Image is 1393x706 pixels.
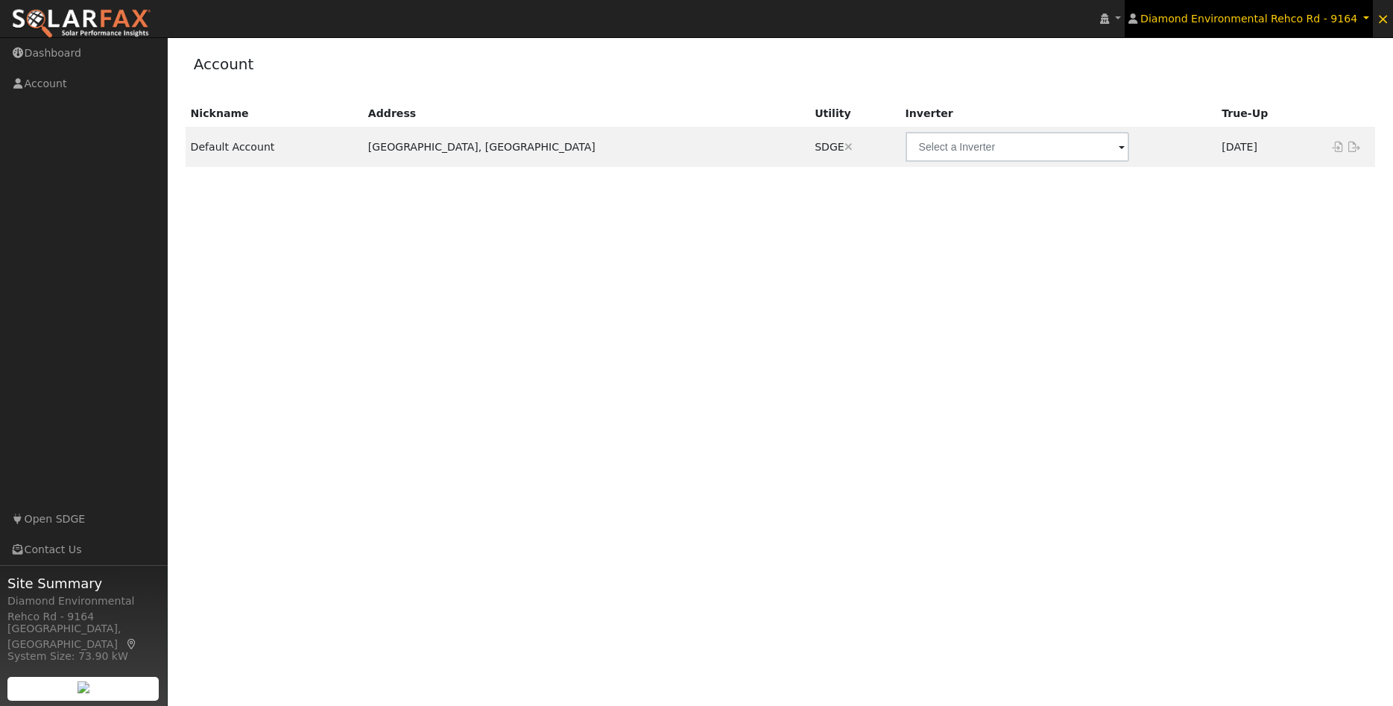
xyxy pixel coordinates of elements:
[368,106,804,122] div: Address
[7,573,159,593] span: Site Summary
[78,681,89,693] img: retrieve
[815,106,894,122] div: Utility
[194,55,254,73] a: Account
[1328,141,1346,153] a: Import Data from CSV
[1346,141,1364,153] a: Export Interval Data
[906,106,1212,122] div: Inverter
[11,8,151,40] img: SolarFax
[7,593,159,625] div: Diamond Environmental Rehco Rd - 9164
[186,127,363,167] td: Default Account
[1140,13,1357,25] span: Diamond Environmental Rehco Rd - 9164
[7,649,159,664] div: System Size: 73.90 kW
[363,127,809,167] td: [GEOGRAPHIC_DATA], [GEOGRAPHIC_DATA]
[7,621,159,652] div: [GEOGRAPHIC_DATA], [GEOGRAPHIC_DATA]
[1377,10,1389,28] span: ×
[844,141,853,153] a: Disconnect
[906,132,1129,162] input: Select a Inverter
[125,638,139,650] a: Map
[1222,106,1318,122] div: True-Up
[1216,127,1323,167] td: [DATE]
[191,106,358,122] div: Nickname
[809,127,900,167] td: SDGE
